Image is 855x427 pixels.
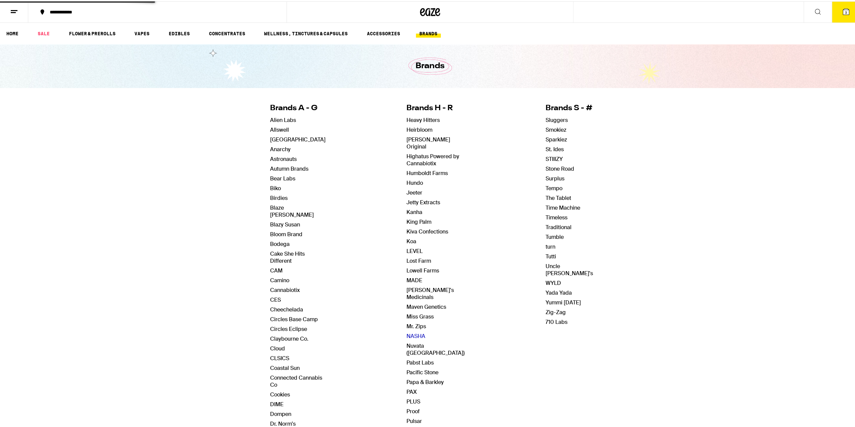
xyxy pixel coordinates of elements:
a: Claybourne Co. [270,334,308,341]
h4: Brands A - G [270,102,326,112]
a: Lowell Farms [407,266,439,273]
h1: Brands [416,59,444,71]
a: Coastal Sun [270,363,300,370]
a: Humboldt Farms [407,168,448,175]
a: Jeeter [407,188,422,195]
a: Traditional [546,222,571,229]
a: St. Ides [546,144,564,152]
a: Sluggers [546,115,568,122]
a: WELLNESS, TINCTURES & CAPSULES [261,28,351,36]
a: Zig-Zag [546,307,566,314]
a: [GEOGRAPHIC_DATA] [270,135,326,142]
a: Nuvata ([GEOGRAPHIC_DATA]) [407,341,465,355]
a: Yummi [DATE] [546,298,581,305]
a: WYLD [546,278,561,285]
a: CES [270,295,281,302]
a: NASHA [407,331,425,338]
a: DIME [270,399,284,407]
a: Allswell [270,125,289,132]
a: Kiva Confections [407,227,448,234]
a: Uncle [PERSON_NAME]'s [546,261,593,275]
a: The Tablet [546,193,571,200]
a: SALE [34,28,53,36]
h4: Brands S - # [546,102,593,112]
a: Pacific Stone [407,368,438,375]
a: Heirbloom [407,125,432,132]
a: Papa & Barkley [407,377,444,384]
a: [PERSON_NAME]'s Medicinals [407,285,454,299]
a: Jetty Extracts [407,198,440,205]
a: Kanha [407,207,422,214]
a: Dr. Norm's [270,419,296,426]
a: Hundo [407,178,423,185]
a: Alien Labs [270,115,296,122]
a: EDIBLES [165,28,193,36]
a: Blaze [PERSON_NAME] [270,203,314,217]
a: Camino [270,275,289,283]
a: [PERSON_NAME] Original [407,135,450,149]
a: Bloom Brand [270,229,302,237]
a: Timeless [546,213,567,220]
a: MADE [407,275,422,283]
a: Bodega [270,239,290,246]
a: Anarchy [270,144,291,152]
a: Astronauts [270,154,297,161]
a: Biko [270,183,281,190]
span: 3 [845,9,847,13]
a: Tumble [546,232,564,239]
a: PAX [407,387,417,394]
a: STIIIZY [546,154,563,161]
a: Autumn Brands [270,164,308,171]
a: LEVEL [407,246,423,253]
h4: Brands H - R [407,102,465,112]
a: Highatus Powered by Cannabiotix [407,152,459,166]
a: Cookies [270,390,290,397]
a: Stone Road [546,164,574,171]
a: ACCESSORIES [364,28,403,36]
a: Cloud [270,344,285,351]
a: Connected Cannabis Co [270,373,322,387]
a: Maven Genetics [407,302,446,309]
a: Cake She Hits Different [270,249,305,263]
a: Dompen [270,409,291,416]
a: Mr. Zips [407,322,426,329]
a: Bear Labs [270,174,295,181]
a: Circles Base Camp [270,314,318,322]
a: Pabst Labs [407,358,434,365]
a: Miss Grass [407,312,434,319]
a: Tempo [546,183,562,190]
a: Sparkiez [546,135,567,142]
a: 710 Labs [546,317,567,324]
a: Circles Eclipse [270,324,307,331]
a: BRANDS [416,28,441,36]
a: Heavy Hitters [407,115,440,122]
a: King Palm [407,217,431,224]
a: Smokiez [546,125,566,132]
a: FLOWER & PREROLLS [66,28,119,36]
a: Yada Yada [546,288,572,295]
a: CONCENTRATES [206,28,249,36]
a: Proof [407,407,420,414]
a: HOME [3,28,22,36]
a: Lost Farm [407,256,431,263]
a: Time Machine [546,203,580,210]
a: CLSICS [270,353,289,360]
a: Birdies [270,193,288,200]
a: Tutti [546,252,556,259]
a: VAPES [131,28,153,36]
a: Koa [407,237,416,244]
a: Pulsar [407,416,422,423]
a: PLUS [407,397,420,404]
a: turn [546,242,555,249]
a: Cheechelada [270,305,303,312]
a: CAM [270,266,283,273]
a: Blazy Susan [270,220,300,227]
span: Hi. Need any help? [4,5,48,10]
a: Surplus [546,174,564,181]
a: Cannabiotix [270,285,300,292]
